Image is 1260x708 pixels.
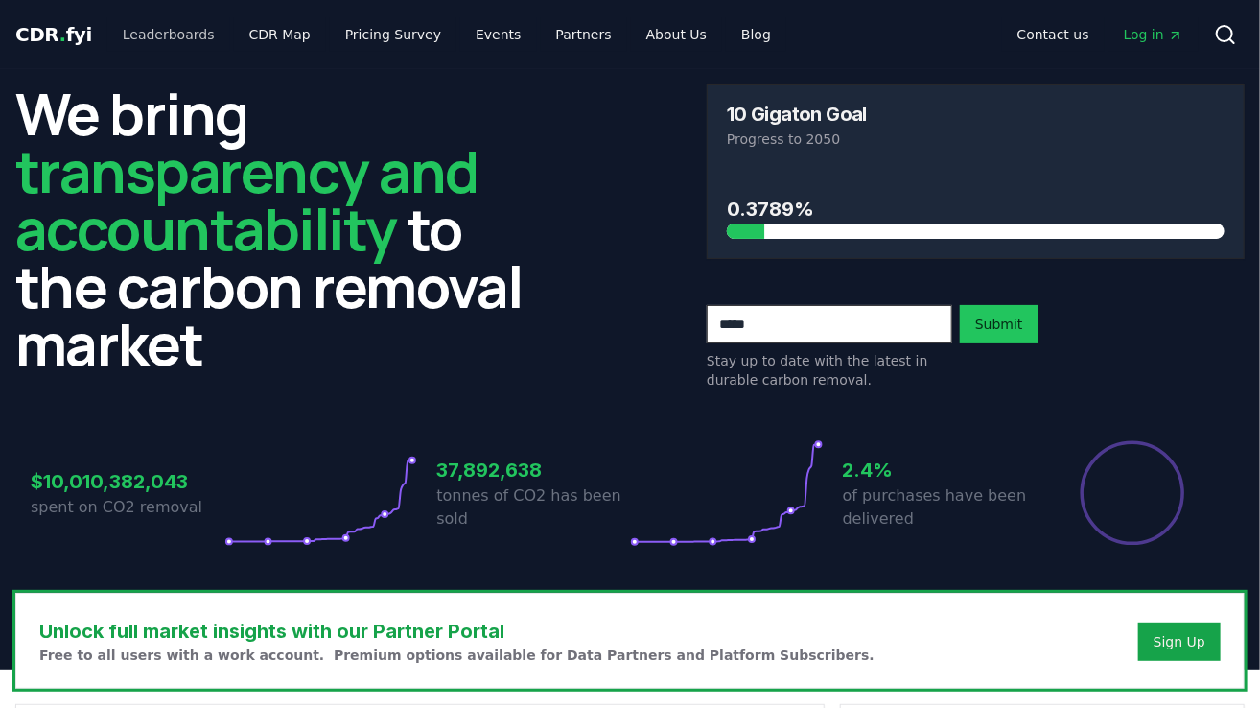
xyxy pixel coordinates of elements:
[1002,17,1199,52] nav: Main
[960,305,1038,343] button: Submit
[541,17,627,52] a: Partners
[15,131,478,268] span: transparency and accountability
[1079,439,1186,547] div: Percentage of sales delivered
[39,646,875,665] p: Free to all users with a work account. Premium options available for Data Partners and Platform S...
[15,84,553,372] h2: We bring to the carbon removal market
[107,17,786,52] nav: Main
[726,17,786,52] a: Blog
[843,456,1037,484] h3: 2.4%
[15,23,92,46] span: CDR fyi
[1002,17,1105,52] a: Contact us
[31,496,224,519] p: spent on CO2 removal
[1154,632,1205,651] a: Sign Up
[631,17,722,52] a: About Us
[15,21,92,48] a: CDR.fyi
[460,17,536,52] a: Events
[727,195,1225,224] h3: 0.3789%
[59,23,66,46] span: .
[1124,25,1183,44] span: Log in
[707,351,952,389] p: Stay up to date with the latest in durable carbon removal.
[107,17,230,52] a: Leaderboards
[1138,623,1221,661] button: Sign Up
[436,484,630,531] p: tonnes of CO2 has been sold
[330,17,456,52] a: Pricing Survey
[727,105,867,124] h3: 10 Gigaton Goal
[1108,17,1199,52] a: Log in
[39,617,875,646] h3: Unlock full market insights with our Partner Portal
[436,456,630,484] h3: 37,892,638
[843,484,1037,531] p: of purchases have been delivered
[727,130,1225,149] p: Progress to 2050
[234,17,326,52] a: CDR Map
[31,467,224,496] h3: $10,010,382,043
